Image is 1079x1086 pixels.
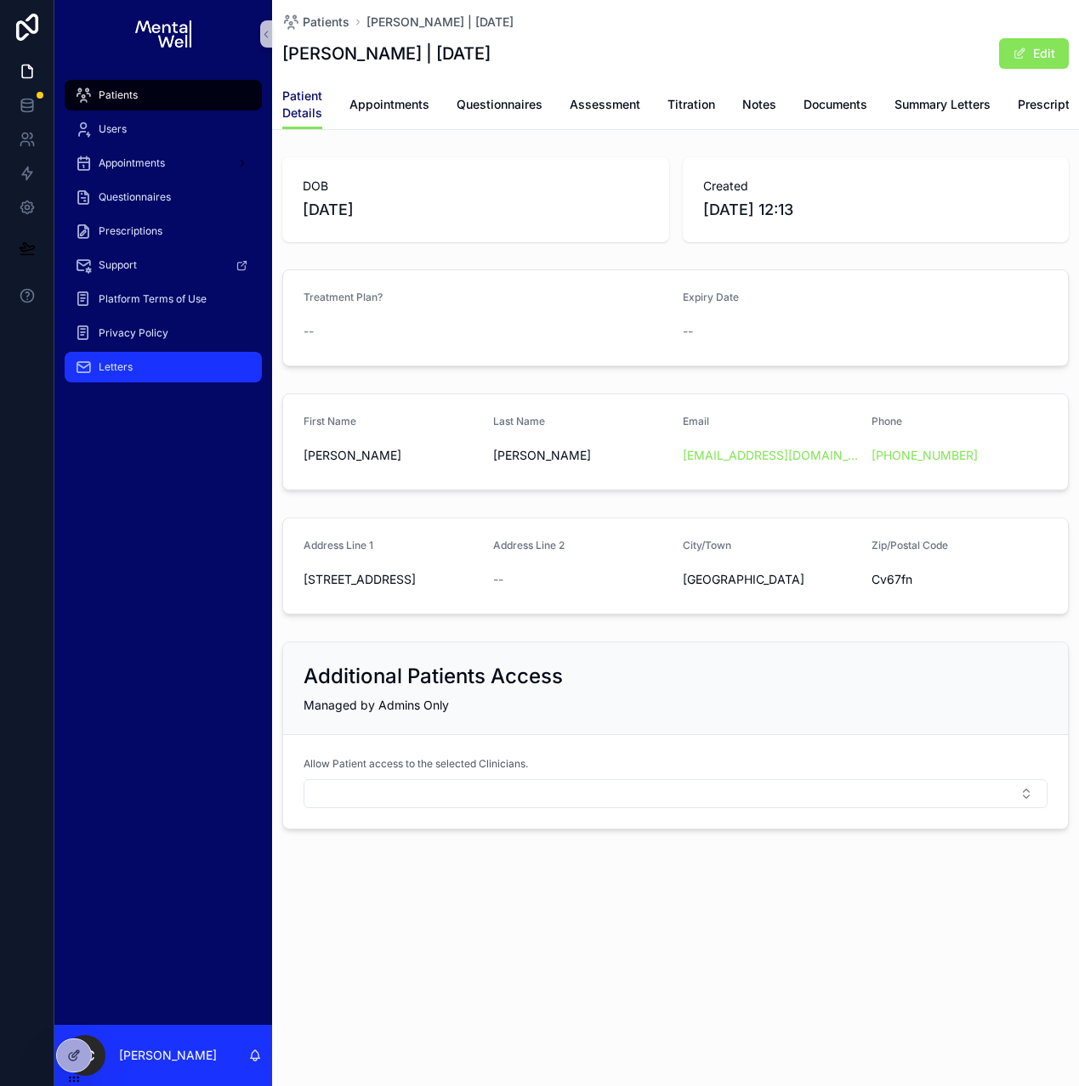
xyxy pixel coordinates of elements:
[303,178,649,195] span: DOB
[65,80,262,110] a: Patients
[804,96,867,113] span: Documents
[894,96,991,113] span: Summary Letters
[683,539,731,551] span: City/Town
[457,96,542,113] span: Questionnaires
[667,96,715,113] span: Titration
[65,318,262,348] a: Privacy Policy
[304,291,383,303] span: Treatment Plan?
[683,323,693,340] span: --
[65,182,262,212] a: Questionnaires
[683,447,859,464] a: [EMAIL_ADDRESS][DOMAIN_NAME]
[570,89,640,123] a: Assessment
[304,415,356,427] span: First Name
[282,14,349,31] a: Patients
[282,42,491,65] h1: [PERSON_NAME] | [DATE]
[282,88,322,122] span: Patient Details
[304,571,480,588] span: [STREET_ADDRESS]
[99,224,162,238] span: Prescriptions
[282,81,322,130] a: Patient Details
[303,198,649,222] span: [DATE]
[65,148,262,178] a: Appointments
[304,323,314,340] span: --
[65,250,262,280] a: Support
[99,258,137,272] span: Support
[570,96,640,113] span: Assessment
[65,114,262,144] a: Users
[135,20,190,48] img: App logo
[872,571,1048,588] span: Cv67fn
[366,14,514,31] a: [PERSON_NAME] | [DATE]
[65,216,262,246] a: Prescriptions
[304,447,480,464] span: [PERSON_NAME]
[304,663,563,690] h2: Additional Patients Access
[703,198,1049,222] span: [DATE] 12:13
[999,38,1069,69] button: Edit
[493,415,545,427] span: Last Name
[99,88,138,102] span: Patients
[667,89,715,123] a: Titration
[872,415,902,427] span: Phone
[54,68,272,404] div: scrollable content
[683,571,859,588] span: [GEOGRAPHIC_DATA]
[804,89,867,123] a: Documents
[304,757,528,771] span: Allow Patient access to the selected Clinicians.
[349,89,429,123] a: Appointments
[872,539,948,551] span: Zip/Postal Code
[683,291,739,303] span: Expiry Date
[872,447,978,464] a: [PHONE_NUMBER]
[742,96,776,113] span: Notes
[99,122,127,136] span: Users
[349,96,429,113] span: Appointments
[304,539,373,551] span: Address Line 1
[99,326,168,340] span: Privacy Policy
[99,292,207,306] span: Platform Terms of Use
[304,779,1048,808] button: Select Button
[742,89,776,123] a: Notes
[493,447,669,464] span: [PERSON_NAME]
[99,190,171,204] span: Questionnaires
[119,1047,217,1064] p: [PERSON_NAME]
[303,14,349,31] span: Patients
[894,89,991,123] a: Summary Letters
[99,156,165,170] span: Appointments
[99,360,133,374] span: Letters
[703,178,1049,195] span: Created
[493,539,565,551] span: Address Line 2
[457,89,542,123] a: Questionnaires
[65,284,262,314] a: Platform Terms of Use
[493,571,503,588] span: --
[683,415,709,427] span: Email
[304,698,449,712] span: Managed by Admins Only
[65,352,262,382] a: Letters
